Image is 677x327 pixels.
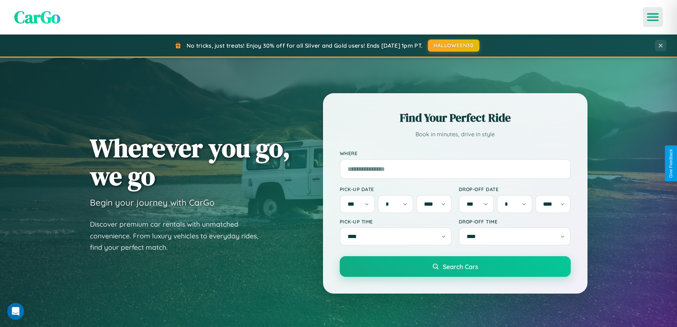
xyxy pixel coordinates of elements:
[90,218,268,253] p: Discover premium car rentals with unmatched convenience. From luxury vehicles to everyday rides, ...
[90,134,290,190] h1: Wherever you go, we go
[340,186,452,192] label: Pick-up Date
[643,7,663,27] button: Open menu
[340,218,452,225] label: Pick-up Time
[340,150,571,156] label: Where
[459,218,571,225] label: Drop-off Time
[340,110,571,126] h2: Find Your Perfect Ride
[340,256,571,277] button: Search Cars
[668,149,673,178] div: Give Feedback
[459,186,571,192] label: Drop-off Date
[14,5,60,29] span: CarGo
[443,263,478,270] span: Search Cars
[187,42,423,49] span: No tricks, just treats! Enjoy 30% off for all Silver and Gold users! Ends [DATE] 1pm PT.
[7,303,24,320] iframe: Intercom live chat
[428,39,479,52] button: HALLOWEEN30
[340,129,571,139] p: Book in minutes, drive in style
[90,197,215,208] h3: Begin your journey with CarGo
